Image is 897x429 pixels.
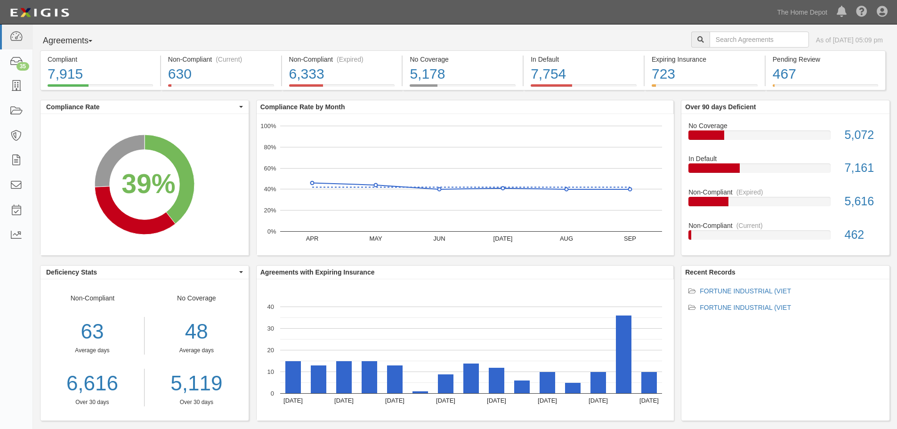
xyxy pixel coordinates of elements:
[40,100,249,113] button: Compliance Rate
[267,303,274,310] text: 40
[40,293,145,406] div: Non-Compliant
[433,235,445,242] text: JUN
[688,121,882,154] a: No Coverage5,072
[766,84,886,92] a: Pending Review467
[40,369,144,398] a: 6,616
[436,397,455,404] text: [DATE]
[260,122,276,130] text: 100%
[264,207,276,214] text: 20%
[40,347,144,355] div: Average days
[271,390,274,397] text: 0
[40,32,111,50] button: Agreements
[289,55,395,64] div: Non-Compliant (Expired)
[264,186,276,193] text: 40%
[264,144,276,151] text: 80%
[145,293,249,406] div: No Coverage
[267,228,276,235] text: 0%
[816,35,883,45] div: As of [DATE] 05:09 pm
[152,317,242,347] div: 48
[856,7,867,18] i: Help Center - Complianz
[7,4,72,21] img: logo-5460c22ac91f19d4615b14bd174203de0afe785f0fc80cf4dbbc73dc1793850b.png
[487,397,506,404] text: [DATE]
[773,64,878,84] div: 467
[260,103,345,111] b: Compliance Rate by Month
[46,267,237,277] span: Deficiency Stats
[216,55,242,64] div: (Current)
[168,55,274,64] div: Non-Compliant (Current)
[652,55,758,64] div: Expiring Insurance
[838,193,889,210] div: 5,616
[838,227,889,243] div: 462
[267,325,274,332] text: 30
[306,235,318,242] text: APR
[40,84,160,92] a: Compliant7,915
[121,165,175,203] div: 39%
[152,369,242,398] a: 5,119
[283,397,303,404] text: [DATE]
[838,127,889,144] div: 5,072
[838,160,889,177] div: 7,161
[685,103,756,111] b: Over 90 days Deficient
[560,235,573,242] text: AUG
[538,397,557,404] text: [DATE]
[264,164,276,171] text: 60%
[168,64,274,84] div: 630
[681,187,889,197] div: Non-Compliant
[282,84,402,92] a: Non-Compliant(Expired)6,333
[493,235,512,242] text: [DATE]
[524,84,644,92] a: In Default7,754
[531,55,637,64] div: In Default
[403,84,523,92] a: No Coverage5,178
[40,114,249,255] svg: A chart.
[772,3,832,22] a: The Home Depot
[289,64,395,84] div: 6,333
[736,187,763,197] div: (Expired)
[688,187,882,221] a: Non-Compliant(Expired)5,616
[681,154,889,163] div: In Default
[681,221,889,230] div: Non-Compliant
[40,317,144,347] div: 63
[267,368,274,375] text: 10
[385,397,404,404] text: [DATE]
[46,102,237,112] span: Compliance Rate
[337,55,364,64] div: (Expired)
[700,287,791,295] a: FORTUNE INDUSTRIAL (VIET
[688,221,882,247] a: Non-Compliant(Current)462
[736,221,763,230] div: (Current)
[773,55,878,64] div: Pending Review
[260,268,375,276] b: Agreements with Expiring Insurance
[152,398,242,406] div: Over 30 days
[40,266,249,279] button: Deficiency Stats
[589,397,608,404] text: [DATE]
[16,62,29,71] div: 35
[257,114,674,255] svg: A chart.
[267,347,274,354] text: 20
[410,55,516,64] div: No Coverage
[369,235,382,242] text: MAY
[48,55,153,64] div: Compliant
[624,235,636,242] text: SEP
[681,121,889,130] div: No Coverage
[531,64,637,84] div: 7,754
[161,84,281,92] a: Non-Compliant(Current)630
[639,397,659,404] text: [DATE]
[410,64,516,84] div: 5,178
[645,84,765,92] a: Expiring Insurance723
[688,154,882,187] a: In Default7,161
[334,397,354,404] text: [DATE]
[700,304,791,311] a: FORTUNE INDUSTRIAL (VIET
[652,64,758,84] div: 723
[48,64,153,84] div: 7,915
[710,32,809,48] input: Search Agreements
[257,279,674,421] svg: A chart.
[685,268,735,276] b: Recent Records
[40,398,144,406] div: Over 30 days
[152,347,242,355] div: Average days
